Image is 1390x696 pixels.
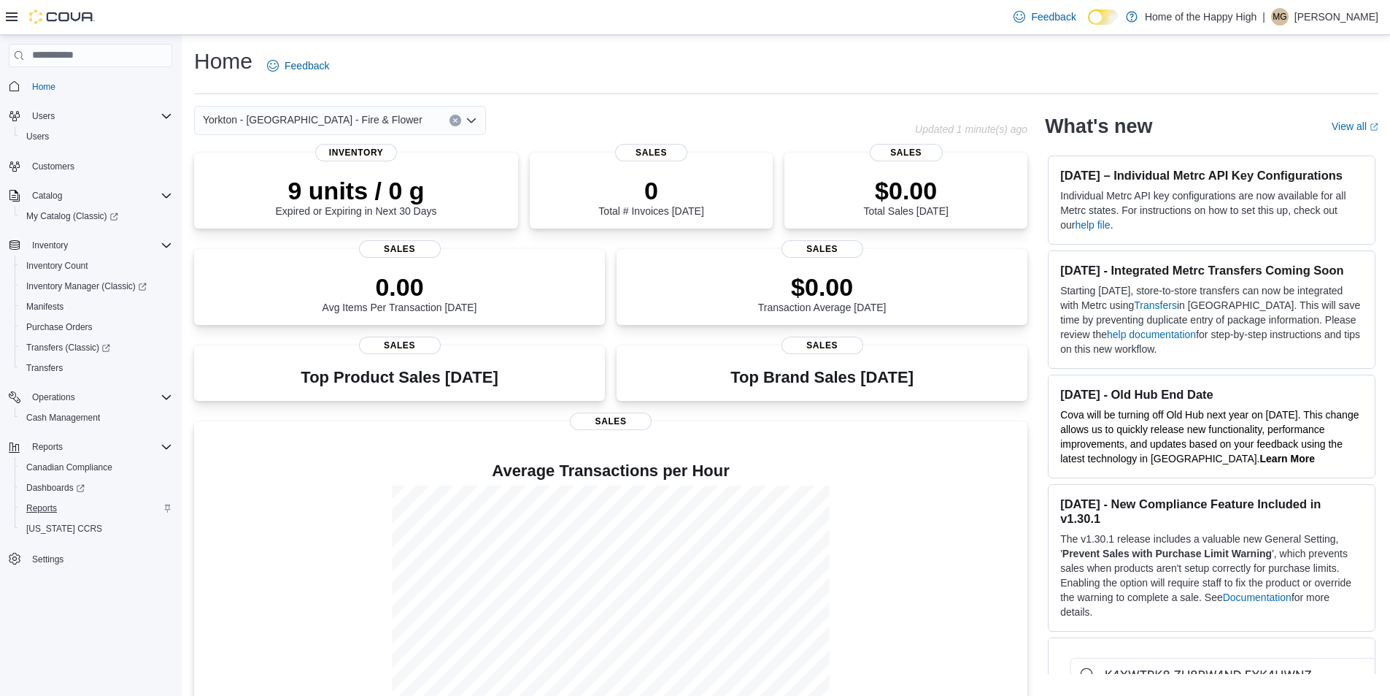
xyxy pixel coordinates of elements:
[570,413,652,430] span: Sales
[32,161,74,172] span: Customers
[26,482,85,494] span: Dashboards
[20,257,94,275] a: Inventory Count
[20,318,172,336] span: Purchase Orders
[323,272,477,313] div: Avg Items Per Transaction [DATE]
[3,76,178,97] button: Home
[9,70,172,608] nav: Complex example
[466,115,477,126] button: Open list of options
[26,187,172,204] span: Catalog
[20,359,172,377] span: Transfers
[26,389,172,406] span: Operations
[301,369,498,386] h3: Top Product Sales [DATE]
[26,362,63,374] span: Transfers
[32,110,55,122] span: Users
[781,337,863,354] span: Sales
[32,81,55,93] span: Home
[1332,121,1378,132] a: View allExternal link
[26,280,147,292] span: Inventory Manager (Classic)
[15,126,178,147] button: Users
[1060,283,1363,356] p: Starting [DATE], store-to-store transfers can now be integrated with Metrc using in [GEOGRAPHIC_D...
[863,176,948,205] p: $0.00
[26,549,172,567] span: Settings
[20,339,172,356] span: Transfers (Classic)
[32,190,62,202] span: Catalog
[15,256,178,276] button: Inventory Count
[26,551,69,568] a: Settings
[32,554,63,565] span: Settings
[194,47,252,76] h1: Home
[598,176,703,217] div: Total # Invoices [DATE]
[26,210,118,222] span: My Catalog (Classic)
[20,207,172,225] span: My Catalog (Classic)
[1088,9,1119,25] input: Dark Mode
[863,176,948,217] div: Total Sales [DATE]
[26,237,74,254] button: Inventory
[1370,123,1378,131] svg: External link
[20,500,63,517] a: Reports
[3,548,178,569] button: Settings
[1223,592,1291,603] a: Documentation
[1060,168,1363,183] h3: [DATE] – Individual Metrc API Key Configurations
[26,187,68,204] button: Catalog
[20,500,172,517] span: Reports
[1060,387,1363,402] h3: [DATE] - Old Hub End Date
[20,359,69,377] a: Transfers
[285,58,329,73] span: Feedback
[261,51,335,80] a: Feedback
[20,207,124,225] a: My Catalog (Classic)
[359,337,441,354] span: Sales
[20,278,172,295] span: Inventory Manager (Classic)
[3,106,178,126] button: Users
[15,276,178,297] a: Inventory Manager (Classic)
[20,257,172,275] span: Inventory Count
[32,441,63,453] span: Reports
[26,301,63,313] span: Manifests
[26,342,110,353] span: Transfers (Classic)
[449,115,461,126] button: Clear input
[1260,453,1315,464] strong: Learn More
[20,409,106,427] a: Cash Management
[15,358,178,378] button: Transfers
[1060,188,1363,232] p: Individual Metrc API key configurations are now available for all Metrc states. For instructions ...
[15,297,178,317] button: Manifests
[32,240,68,251] span: Inventory
[15,519,178,539] button: [US_STATE] CCRS
[1060,497,1363,526] h3: [DATE] - New Compliance Feature Included in v1.30.1
[20,409,172,427] span: Cash Management
[26,78,61,96] a: Home
[32,391,75,403] span: Operations
[15,206,178,226] a: My Catalog (Classic)
[315,144,397,161] span: Inventory
[1060,263,1363,278] h3: [DATE] - Integrated Metrc Transfers Coming Soon
[26,237,172,254] span: Inventory
[15,478,178,498] a: Dashboards
[20,318,99,336] a: Purchase Orders
[276,176,437,217] div: Expired or Expiring in Next 30 Days
[1107,329,1196,340] a: help documentation
[26,321,93,333] span: Purchase Orders
[1062,548,1272,559] strong: Prevent Sales with Purchase Limit Warning
[1008,2,1081,31] a: Feedback
[3,235,178,256] button: Inventory
[20,520,108,538] a: [US_STATE] CCRS
[26,157,172,175] span: Customers
[20,128,172,145] span: Users
[3,156,178,177] button: Customers
[276,176,437,205] p: 9 units / 0 g
[20,298,69,316] a: Manifests
[915,123,1027,135] p: Updated 1 minute(s) ago
[26,502,57,514] span: Reports
[1045,115,1152,138] h2: What's new
[1060,409,1359,464] span: Cova will be turning off Old Hub next year on [DATE]. This change allows us to quickly release ne...
[26,107,61,125] button: Users
[20,278,152,295] a: Inventory Manager (Classic)
[20,479,172,497] span: Dashboards
[20,459,172,476] span: Canadian Compliance
[781,240,863,258] span: Sales
[615,144,688,161] span: Sales
[870,144,943,161] span: Sales
[20,339,116,356] a: Transfers (Classic)
[1273,8,1286,26] span: MG
[323,272,477,302] p: 0.00
[15,498,178,519] button: Reports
